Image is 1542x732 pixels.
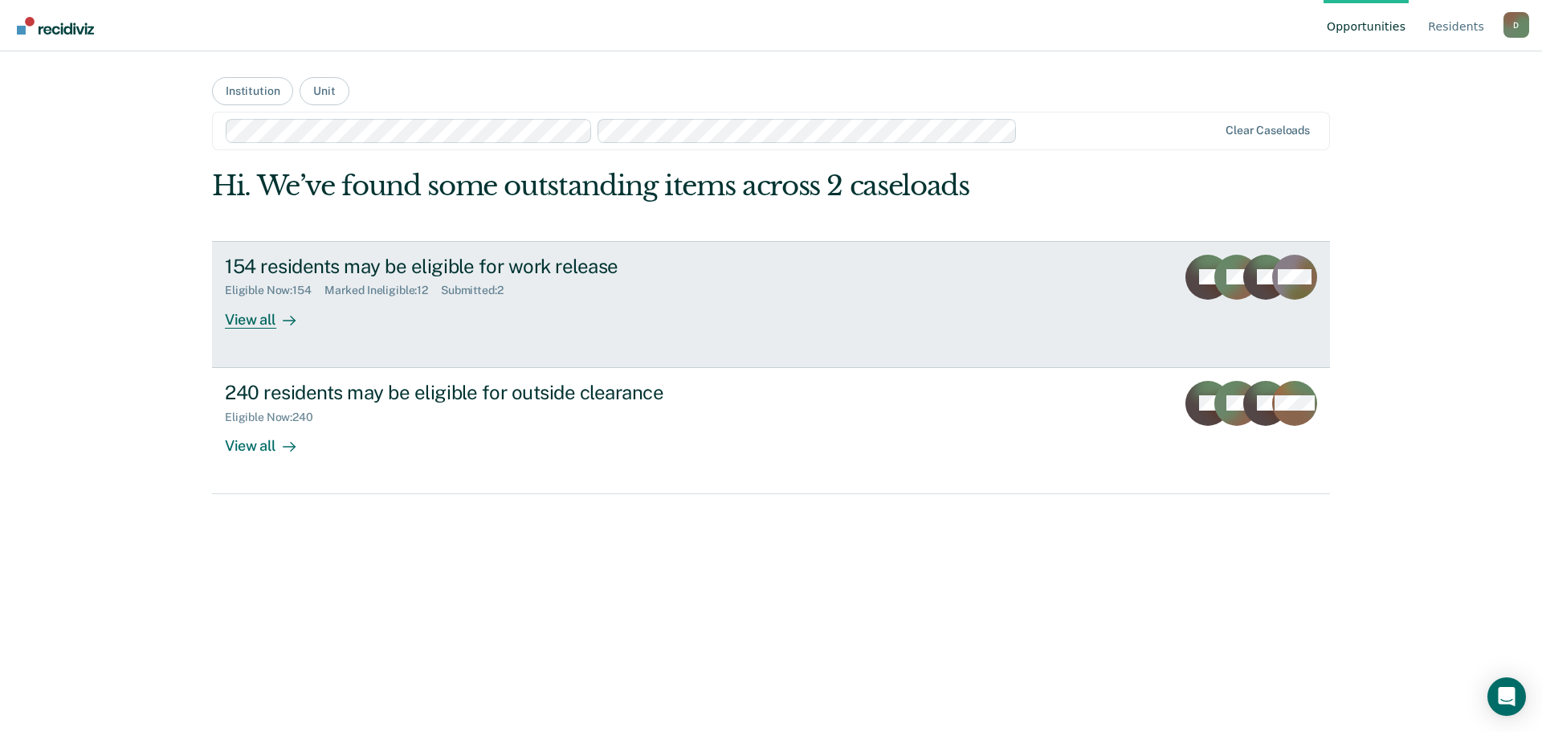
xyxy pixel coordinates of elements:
[300,77,349,105] button: Unit
[225,381,789,404] div: 240 residents may be eligible for outside clearance
[212,170,1107,202] div: Hi. We’ve found some outstanding items across 2 caseloads
[212,368,1330,494] a: 240 residents may be eligible for outside clearanceEligible Now:240View all
[1487,677,1526,716] div: Open Intercom Messenger
[225,297,315,329] div: View all
[441,284,516,297] div: Submitted : 2
[225,411,326,424] div: Eligible Now : 240
[1503,12,1529,38] div: D
[1226,124,1310,137] div: Clear caseloads
[212,77,293,105] button: Institution
[225,423,315,455] div: View all
[17,17,94,35] img: Recidiviz
[225,284,324,297] div: Eligible Now : 154
[225,255,789,278] div: 154 residents may be eligible for work release
[212,241,1330,368] a: 154 residents may be eligible for work releaseEligible Now:154Marked Ineligible:12Submitted:2View...
[324,284,441,297] div: Marked Ineligible : 12
[1503,12,1529,38] button: Profile dropdown button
